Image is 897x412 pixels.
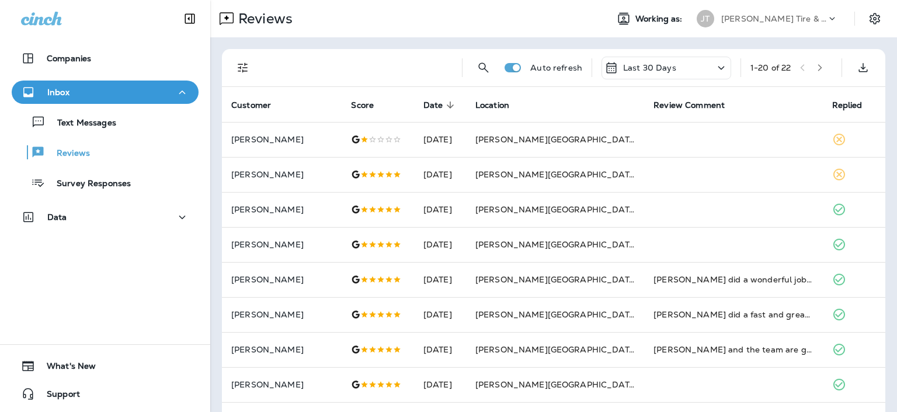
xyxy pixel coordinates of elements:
p: [PERSON_NAME] [231,240,332,249]
td: [DATE] [414,157,466,192]
span: Review Comment [653,100,725,110]
div: Bradley did a fast and great job on my oil change today [653,309,813,320]
button: Survey Responses [12,170,199,195]
p: Companies [47,54,91,63]
button: Settings [864,8,885,29]
button: Collapse Sidebar [173,7,206,30]
p: Text Messages [46,118,116,129]
button: Text Messages [12,110,199,134]
td: [DATE] [414,332,466,367]
span: [PERSON_NAME][GEOGRAPHIC_DATA] [475,379,638,390]
span: Score [351,100,374,110]
span: Date [423,100,458,110]
span: [PERSON_NAME][GEOGRAPHIC_DATA] [475,309,638,320]
p: [PERSON_NAME] [231,275,332,284]
span: Working as: [635,14,685,24]
span: Score [351,100,389,110]
p: [PERSON_NAME] [231,310,332,319]
span: Date [423,100,443,110]
button: Inbox [12,81,199,104]
p: [PERSON_NAME] Tire & Auto [721,14,826,23]
div: 1 - 20 of 22 [750,63,791,72]
button: Support [12,382,199,406]
p: [PERSON_NAME] [231,170,332,179]
span: Review Comment [653,100,740,110]
td: [DATE] [414,192,466,227]
span: What's New [35,361,96,375]
span: Location [475,100,509,110]
td: [DATE] [414,262,466,297]
td: [DATE] [414,122,466,157]
span: Support [35,389,80,403]
td: [DATE] [414,227,466,262]
div: Jensen did a wonderful job fixing my tire that had a nail in it [653,274,813,285]
span: Customer [231,100,286,110]
p: Data [47,212,67,222]
span: [PERSON_NAME][GEOGRAPHIC_DATA] [475,134,638,145]
p: [PERSON_NAME] [231,345,332,354]
span: [PERSON_NAME][GEOGRAPHIC_DATA] [475,274,638,285]
button: Filters [231,56,255,79]
div: Jacob and the team are great. Jacob took the time to explain and answer everything about my car t... [653,344,813,355]
p: [PERSON_NAME] [231,205,332,214]
p: Inbox [47,88,69,97]
button: Companies [12,47,199,70]
span: [PERSON_NAME][GEOGRAPHIC_DATA] [475,169,638,180]
p: Survey Responses [45,179,131,190]
p: Reviews [234,10,293,27]
p: [PERSON_NAME] [231,380,332,389]
td: [DATE] [414,297,466,332]
span: Location [475,100,524,110]
button: Search Reviews [472,56,495,79]
td: [DATE] [414,367,466,402]
span: [PERSON_NAME][GEOGRAPHIC_DATA] [475,204,638,215]
span: Customer [231,100,271,110]
button: Data [12,205,199,229]
span: [PERSON_NAME][GEOGRAPHIC_DATA] [475,239,638,250]
button: What's New [12,354,199,378]
div: JT [697,10,714,27]
button: Export as CSV [851,56,875,79]
button: Reviews [12,140,199,165]
p: [PERSON_NAME] [231,135,332,144]
span: Replied [832,100,878,110]
p: Auto refresh [530,63,582,72]
p: Reviews [45,148,90,159]
span: [PERSON_NAME][GEOGRAPHIC_DATA] [475,344,638,355]
span: Replied [832,100,863,110]
p: Last 30 Days [623,63,676,72]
